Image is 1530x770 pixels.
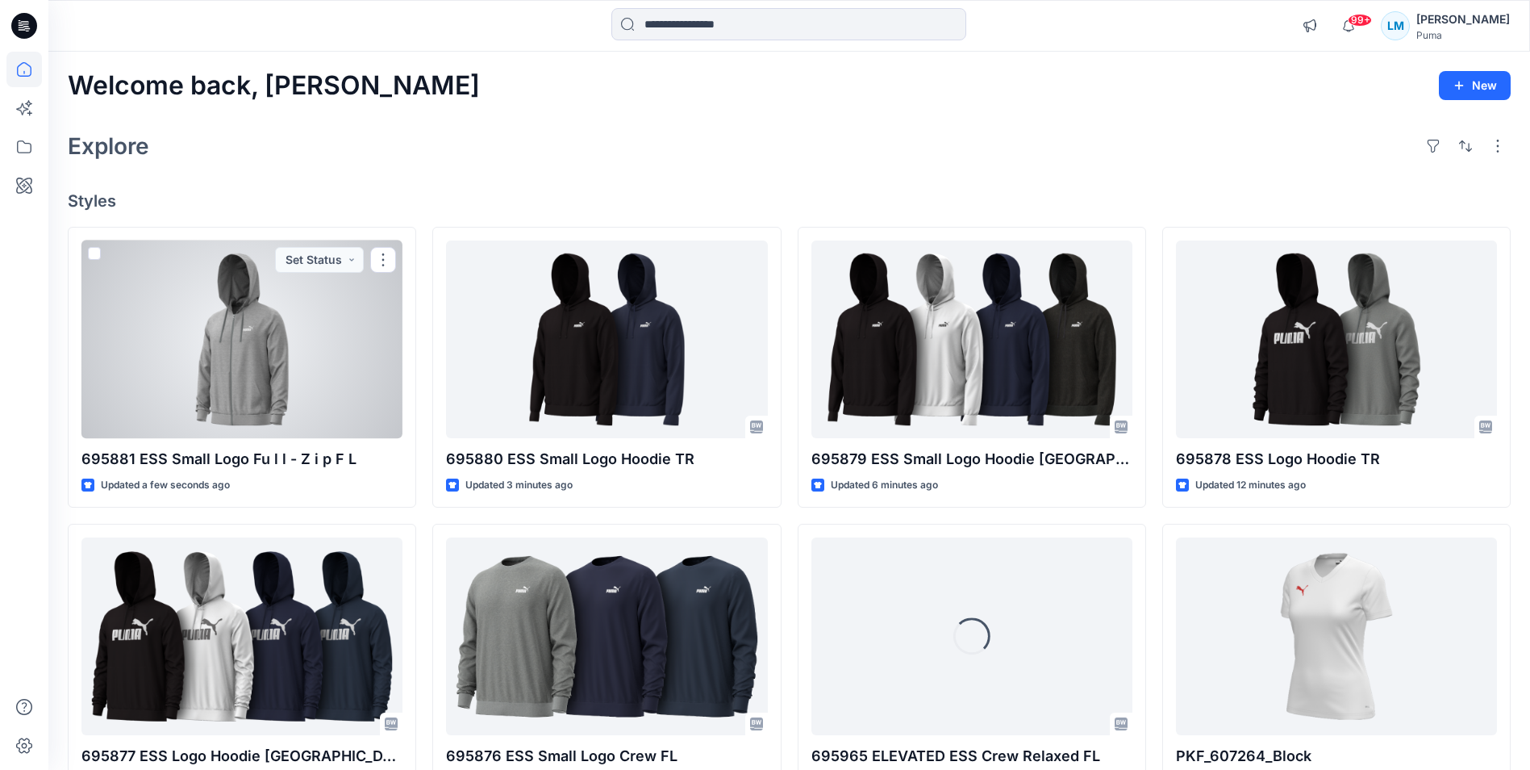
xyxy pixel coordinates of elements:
[1381,11,1410,40] div: LM
[811,241,1132,438] a: 695879 ESS Small Logo Hoodie FL
[446,538,767,735] a: 695876 ESS Small Logo Crew FL
[1348,14,1372,27] span: 99+
[1195,477,1306,494] p: Updated 12 minutes ago
[1176,241,1497,438] a: 695878 ESS Logo Hoodie TR
[446,745,767,768] p: 695876 ESS Small Logo Crew FL
[1176,448,1497,471] p: 695878 ESS Logo Hoodie TR
[1176,538,1497,735] a: PKF_607264_Block
[811,745,1132,768] p: 695965 ELEVATED ESS Crew Relaxed FL
[81,538,402,735] a: 695877 ESS Logo Hoodie FL
[811,448,1132,471] p: 695879 ESS Small Logo Hoodie [GEOGRAPHIC_DATA]
[446,448,767,471] p: 695880 ESS Small Logo Hoodie TR
[68,71,480,101] h2: Welcome back, [PERSON_NAME]
[81,448,402,471] p: 695881 ESS Small Logo Fu l l - Z i p F L
[81,745,402,768] p: 695877 ESS Logo Hoodie [GEOGRAPHIC_DATA]
[1439,71,1511,100] button: New
[446,241,767,438] a: 695880 ESS Small Logo Hoodie TR
[465,477,573,494] p: Updated 3 minutes ago
[68,133,149,159] h2: Explore
[101,477,230,494] p: Updated a few seconds ago
[68,191,1511,211] h4: Styles
[81,241,402,438] a: 695881 ESS Small Logo Fu l l - Z i p F L
[1176,745,1497,768] p: PKF_607264_Block
[831,477,938,494] p: Updated 6 minutes ago
[1416,10,1510,29] div: [PERSON_NAME]
[1416,29,1510,41] div: Puma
